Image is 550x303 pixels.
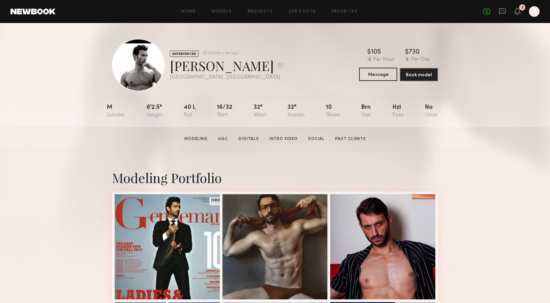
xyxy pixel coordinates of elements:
[373,57,395,63] div: Per Hour
[425,105,438,118] div: No
[181,10,196,14] a: Home
[208,51,239,56] div: Online < 1hr ago
[529,6,539,17] a: A
[326,105,340,118] div: 10
[400,68,438,81] button: Book model
[371,49,381,56] div: 105
[287,105,305,118] div: 32"
[289,10,316,14] a: Job Posts
[170,51,198,57] div: EXPERIENCED
[332,10,357,14] a: Favorites
[392,105,403,118] div: Hzl
[359,68,397,81] button: Message
[217,105,232,118] div: 16/32
[184,105,196,118] div: 40 l
[409,49,420,56] div: 730
[267,136,300,142] a: Intro Video
[170,75,284,80] div: [GEOGRAPHIC_DATA] , [GEOGRAPHIC_DATA]
[367,49,371,56] div: $
[332,136,369,142] a: Past Clients
[112,169,438,186] div: Modeling Portfolio
[216,136,231,142] a: UGC
[182,136,210,142] a: Modeling
[147,105,162,118] div: 6'2.5"
[170,57,284,74] div: [PERSON_NAME]
[236,136,262,142] a: Digitals
[411,57,430,63] div: Per Day
[521,6,523,10] div: 3
[107,105,125,118] div: M
[248,10,273,14] a: Requests
[212,10,232,14] a: Models
[306,136,327,142] a: Social
[361,105,371,118] div: Brn
[405,49,409,56] div: $
[254,105,266,118] div: 32"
